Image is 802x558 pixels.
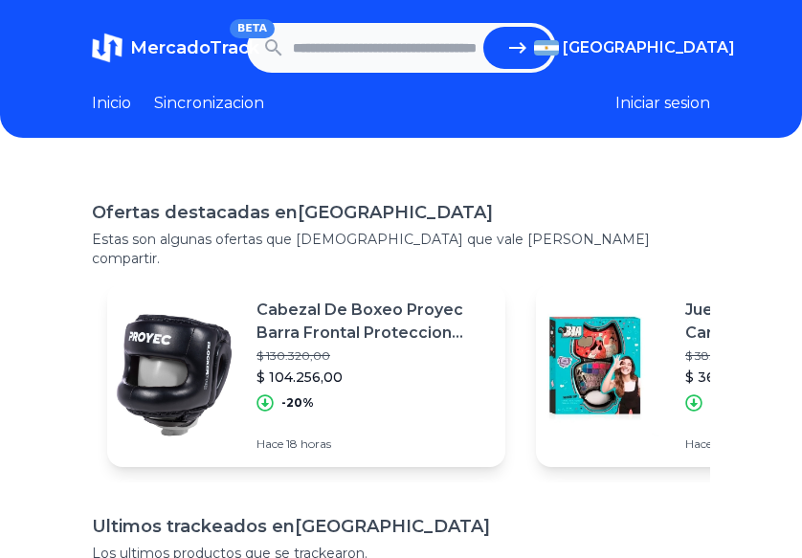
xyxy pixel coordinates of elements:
[534,40,559,56] img: Argentina
[92,33,247,63] a: MercadoTrackBETA
[256,368,490,387] p: $ 104.256,00
[534,36,710,59] button: [GEOGRAPHIC_DATA]
[92,92,131,115] a: Inicio
[92,513,710,540] h1: Ultimos trackeados en [GEOGRAPHIC_DATA]
[92,199,710,226] h1: Ofertas destacadas en [GEOGRAPHIC_DATA]
[154,92,264,115] a: Sincronizacion
[536,308,670,442] img: Featured image
[615,92,710,115] button: Iniciar sesion
[256,348,490,364] p: $ 130.320,00
[107,308,241,442] img: Featured image
[130,37,259,58] span: MercadoTrack
[92,33,123,63] img: MercadoTrack
[92,230,710,268] p: Estas son algunas ofertas que [DEMOGRAPHIC_DATA] que vale [PERSON_NAME] compartir.
[563,36,735,59] span: [GEOGRAPHIC_DATA]
[230,19,275,38] span: BETA
[256,299,490,345] p: Cabezal De Boxeo Proyec Barra Frontal Proteccion Menton
[256,436,490,452] p: Hace 18 horas
[281,395,314,411] p: -20%
[107,283,505,467] a: Featured imageCabezal De Boxeo Proyec Barra Frontal Proteccion Menton$ 130.320,00$ 104.256,00-20%...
